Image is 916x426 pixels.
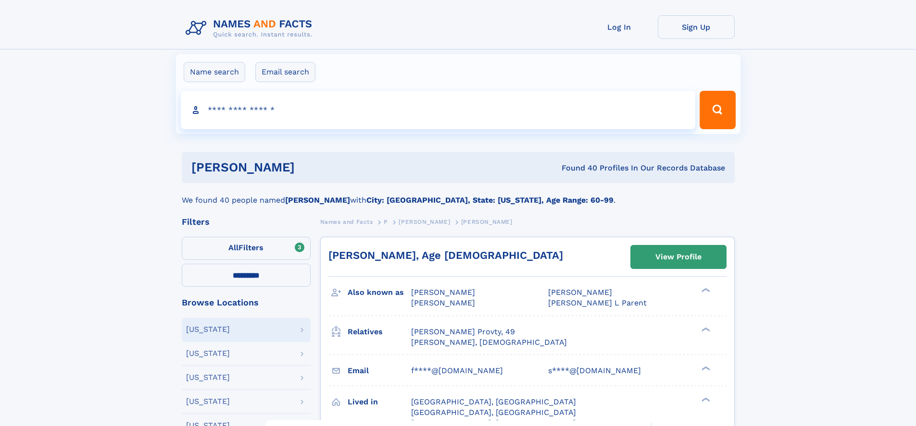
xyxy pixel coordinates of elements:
span: [PERSON_NAME] [411,298,475,307]
h3: Relatives [348,324,411,340]
h3: Also known as [348,284,411,301]
a: P [384,216,388,228]
span: [GEOGRAPHIC_DATA], [GEOGRAPHIC_DATA] [411,408,576,417]
span: [GEOGRAPHIC_DATA], [GEOGRAPHIC_DATA] [411,397,576,406]
b: [PERSON_NAME] [285,195,350,205]
a: View Profile [631,245,726,268]
b: City: [GEOGRAPHIC_DATA], State: [US_STATE], Age Range: 60-99 [366,195,614,205]
span: [PERSON_NAME] [411,288,475,297]
div: ❯ [699,287,711,293]
input: search input [181,91,696,129]
a: Log In [581,15,658,39]
a: [PERSON_NAME] [399,216,450,228]
span: [PERSON_NAME] [461,219,513,225]
div: Found 40 Profiles In Our Records Database [428,163,725,173]
div: View Profile [655,246,702,268]
div: Filters [182,218,311,226]
div: ❯ [699,365,711,371]
a: [PERSON_NAME], [DEMOGRAPHIC_DATA] [411,337,567,348]
div: [US_STATE] [186,374,230,381]
h3: Lived in [348,394,411,410]
span: [PERSON_NAME] [548,288,612,297]
label: Filters [182,237,311,260]
div: We found 40 people named with . [182,183,735,206]
span: All [228,243,238,252]
h3: Email [348,363,411,379]
button: Search Button [700,91,735,129]
span: [PERSON_NAME] [399,219,450,225]
a: Sign Up [658,15,735,39]
img: Logo Names and Facts [182,15,320,41]
div: [US_STATE] [186,350,230,357]
label: Name search [184,62,245,82]
div: Browse Locations [182,298,311,307]
span: [PERSON_NAME] L Parent [548,298,647,307]
a: [PERSON_NAME] Provty, 49 [411,327,515,337]
div: [US_STATE] [186,398,230,405]
div: [US_STATE] [186,326,230,333]
label: Email search [255,62,315,82]
a: [PERSON_NAME], Age [DEMOGRAPHIC_DATA] [328,249,563,261]
span: P [384,219,388,225]
a: Names and Facts [320,216,373,228]
div: ❯ [699,326,711,332]
h1: [PERSON_NAME] [191,161,428,173]
div: ❯ [699,396,711,402]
